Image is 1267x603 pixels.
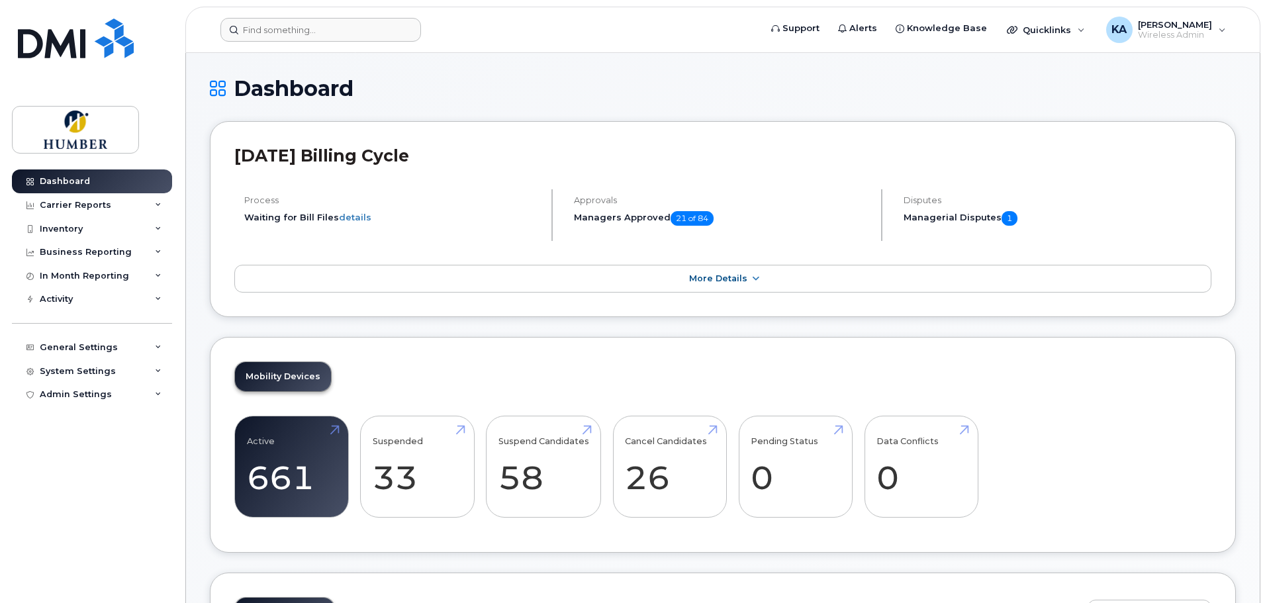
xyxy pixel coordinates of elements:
[210,77,1236,100] h1: Dashboard
[244,195,540,205] h4: Process
[625,423,714,510] a: Cancel Candidates 26
[876,423,966,510] a: Data Conflicts 0
[339,212,371,222] a: details
[574,195,870,205] h4: Approvals
[247,423,336,510] a: Active 661
[1002,211,1017,226] span: 1
[751,423,840,510] a: Pending Status 0
[235,362,331,391] a: Mobility Devices
[904,195,1211,205] h4: Disputes
[671,211,714,226] span: 21 of 84
[373,423,462,510] a: Suspended 33
[574,211,870,226] h5: Managers Approved
[689,273,747,283] span: More Details
[244,211,540,224] li: Waiting for Bill Files
[234,146,1211,165] h2: [DATE] Billing Cycle
[904,211,1211,226] h5: Managerial Disputes
[498,423,589,510] a: Suspend Candidates 58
